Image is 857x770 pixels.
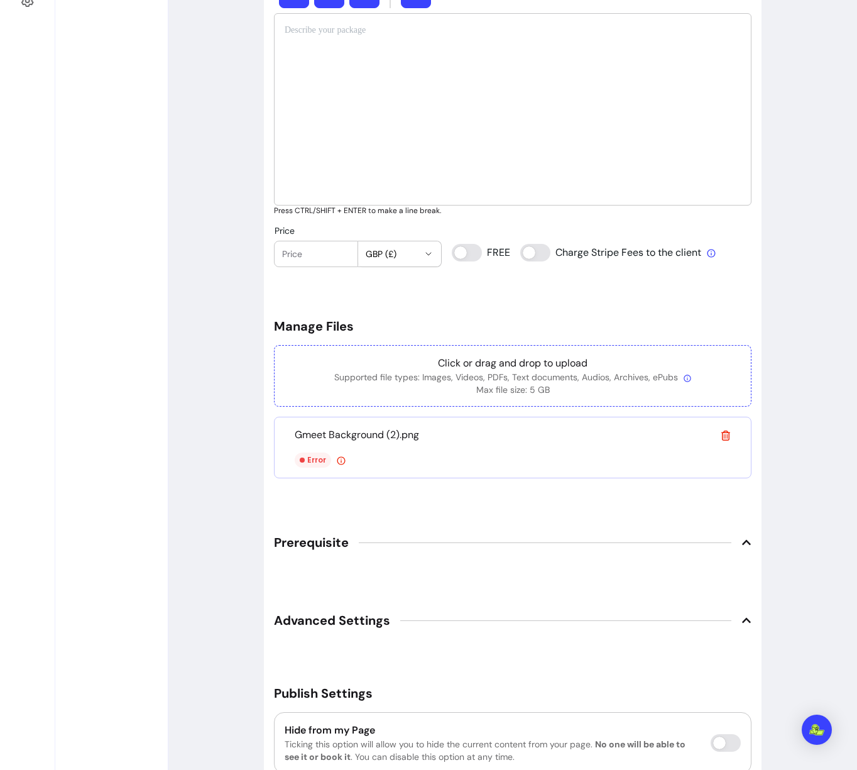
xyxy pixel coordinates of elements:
b: No one will be able to see it or book it [285,739,685,762]
p: Gmeet Background (2).png [295,427,419,443]
p: Max file size: 5 GB [285,383,741,396]
button: GBP (£) [358,241,442,267]
span: Advanced Settings [274,612,390,629]
p: Hide from my Page [285,723,701,738]
p: Supported file types: Images, Videos, PDFs, Text documents, Audios, Archives, ePubs [285,371,741,383]
p: Press CTRL/SHIFT + ENTER to make a line break. [274,206,751,216]
input: Price [282,248,350,260]
h5: Manage Files [274,317,751,335]
input: Charge Stripe Fees to the client [520,244,702,261]
div: Open Intercom Messenger [802,715,832,745]
p: Click or drag and drop to upload [285,356,741,371]
p: Ticking this option will allow you to hide the current content from your page. . You can disable ... [285,738,701,763]
span: GBP (£) [366,248,419,260]
span: Prerequisite [274,534,349,551]
input: FREE [452,244,510,261]
div: Error [295,453,331,468]
h5: Publish Settings [274,685,751,702]
span: Price [275,225,295,236]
